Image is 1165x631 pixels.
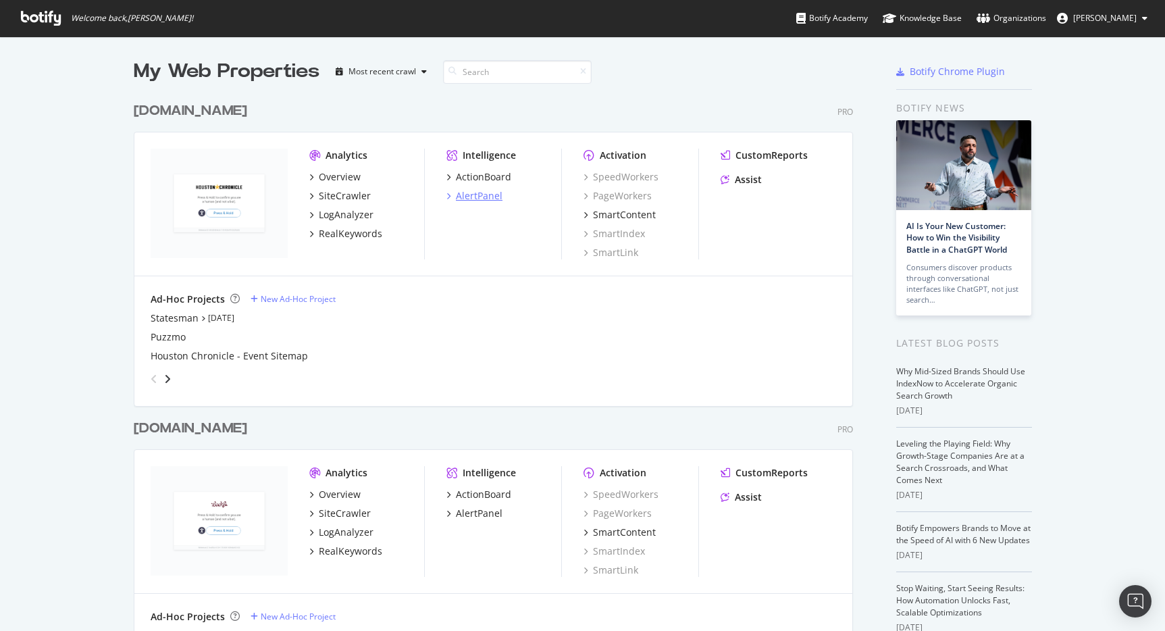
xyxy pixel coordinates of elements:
[721,466,808,480] a: CustomReports
[584,170,658,184] a: SpeedWorkers
[593,526,656,539] div: SmartContent
[837,106,853,118] div: Pro
[319,526,373,539] div: LogAnalyzer
[151,311,199,325] a: Statesman
[319,208,373,222] div: LogAnalyzer
[309,208,373,222] a: LogAnalyzer
[446,189,502,203] a: AlertPanel
[71,13,193,24] span: Welcome back, [PERSON_NAME] !
[721,149,808,162] a: CustomReports
[208,312,234,324] a: [DATE]
[735,466,808,480] div: CustomReports
[584,563,638,577] a: SmartLink
[261,611,336,622] div: New Ad-Hoc Project
[443,60,592,84] input: Search
[134,419,247,438] div: [DOMAIN_NAME]
[261,293,336,305] div: New Ad-Hoc Project
[896,120,1031,210] img: AI Is Your New Customer: How to Win the Visibility Battle in a ChatGPT World
[319,488,361,501] div: Overview
[319,189,371,203] div: SiteCrawler
[319,545,382,558] div: RealKeywords
[593,208,656,222] div: SmartContent
[134,101,247,121] div: [DOMAIN_NAME]
[1073,12,1137,24] span: Genevieve Lill
[330,61,432,82] button: Most recent crawl
[600,466,646,480] div: Activation
[446,488,511,501] a: ActionBoard
[326,466,367,480] div: Analytics
[896,365,1025,401] a: Why Mid-Sized Brands Should Use IndexNow to Accelerate Organic Search Growth
[151,293,225,306] div: Ad-Hoc Projects
[721,173,762,186] a: Assist
[145,368,163,390] div: angle-left
[896,582,1025,618] a: Stop Waiting, Start Seeing Results: How Automation Unlocks Fast, Scalable Optimizations
[309,189,371,203] a: SiteCrawler
[896,522,1031,546] a: Botify Empowers Brands to Move at the Speed of AI with 6 New Updates
[584,526,656,539] a: SmartContent
[456,189,502,203] div: AlertPanel
[134,58,319,85] div: My Web Properties
[906,262,1021,305] div: Consumers discover products through conversational interfaces like ChatGPT, not just search…
[319,507,371,520] div: SiteCrawler
[456,488,511,501] div: ActionBoard
[151,330,186,344] a: Puzzmo
[319,170,361,184] div: Overview
[896,549,1032,561] div: [DATE]
[309,507,371,520] a: SiteCrawler
[134,101,253,121] a: [DOMAIN_NAME]
[309,526,373,539] a: LogAnalyzer
[151,610,225,624] div: Ad-Hoc Projects
[151,149,288,258] img: houstonchronicle.com
[151,349,308,363] a: Houston Chronicle - Event Sitemap
[326,149,367,162] div: Analytics
[584,208,656,222] a: SmartContent
[600,149,646,162] div: Activation
[1046,7,1158,29] button: [PERSON_NAME]
[721,490,762,504] a: Assist
[584,545,645,558] a: SmartIndex
[584,507,652,520] a: PageWorkers
[896,101,1032,116] div: Botify news
[456,507,502,520] div: AlertPanel
[735,490,762,504] div: Assist
[1119,585,1151,617] div: Open Intercom Messenger
[896,336,1032,351] div: Latest Blog Posts
[796,11,868,25] div: Botify Academy
[735,149,808,162] div: CustomReports
[896,489,1032,501] div: [DATE]
[584,246,638,259] a: SmartLink
[883,11,962,25] div: Knowledge Base
[910,65,1005,78] div: Botify Chrome Plugin
[896,438,1025,486] a: Leveling the Playing Field: Why Growth-Stage Companies Are at a Search Crossroads, and What Comes...
[348,68,416,76] div: Most recent crawl
[163,372,172,386] div: angle-right
[309,488,361,501] a: Overview
[309,170,361,184] a: Overview
[906,220,1007,255] a: AI Is Your New Customer: How to Win the Visibility Battle in a ChatGPT World
[251,611,336,622] a: New Ad-Hoc Project
[896,65,1005,78] a: Botify Chrome Plugin
[584,488,658,501] a: SpeedWorkers
[977,11,1046,25] div: Organizations
[456,170,511,184] div: ActionBoard
[896,405,1032,417] div: [DATE]
[735,173,762,186] div: Assist
[446,170,511,184] a: ActionBoard
[584,227,645,241] a: SmartIndex
[584,189,652,203] a: PageWorkers
[463,149,516,162] div: Intelligence
[463,466,516,480] div: Intelligence
[309,227,382,241] a: RealKeywords
[151,466,288,576] img: weekand.com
